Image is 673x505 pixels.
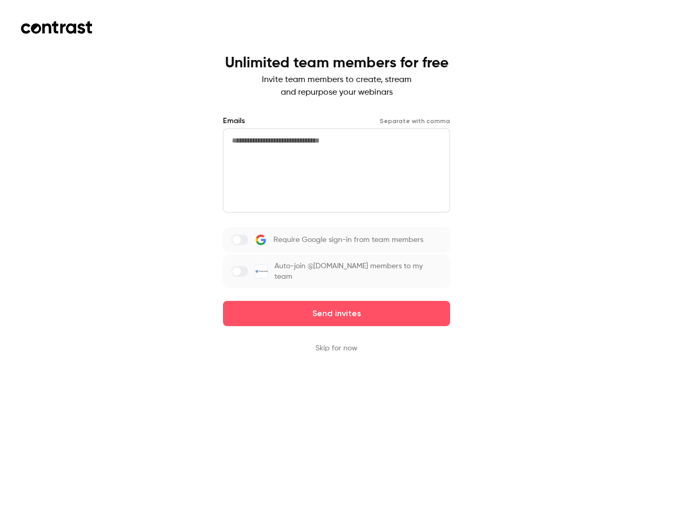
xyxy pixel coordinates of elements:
button: Skip for now [315,343,358,353]
p: Separate with comma [380,117,450,125]
label: Auto-join @[DOMAIN_NAME] members to my team [223,255,450,288]
label: Emails [223,116,245,126]
h1: Unlimited team members for free [225,55,448,72]
p: Invite team members to create, stream and repurpose your webinars [225,74,448,99]
label: Require Google sign-in from team members [223,227,450,252]
button: Send invites [223,301,450,326]
img: Setforge [255,265,268,278]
